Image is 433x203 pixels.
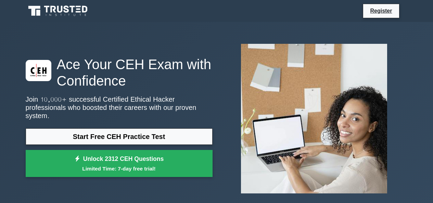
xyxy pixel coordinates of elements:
a: Register [366,7,396,15]
a: Unlock 2312 CEH QuestionsLimited Time: 7-day free trial! [26,150,213,177]
small: Limited Time: 7-day free trial! [34,165,204,173]
a: Start Free CEH Practice Test [26,128,213,145]
h1: Ace Your CEH Exam with Confidence [26,57,213,90]
p: Join 10,000+ successful Certified Ethical Hacker professionals who boosted their careers with our... [26,96,213,120]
